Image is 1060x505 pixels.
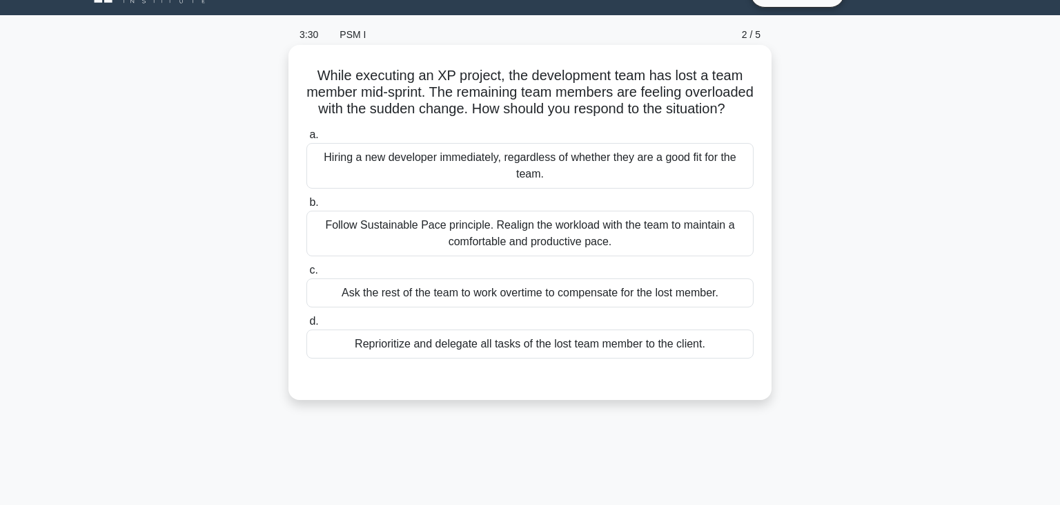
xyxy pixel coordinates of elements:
div: Hiring a new developer immediately, regardless of whether they are a good fit for the team. [306,143,754,189]
div: Reprioritize and delegate all tasks of the lost team member to the client. [306,330,754,359]
span: b. [309,196,318,208]
span: a. [309,128,318,140]
div: Ask the rest of the team to work overtime to compensate for the lost member. [306,278,754,307]
span: d. [309,315,318,327]
h5: While executing an XP project, the development team has lost a team member mid-sprint. The remain... [305,67,755,118]
span: c. [309,264,317,276]
div: PSM I [328,21,610,48]
div: Follow Sustainable Pace principle. Realign the workload with the team to maintain a comfortable a... [306,211,754,256]
div: 2 / 5 [611,21,772,48]
div: 3:30 [288,21,328,48]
